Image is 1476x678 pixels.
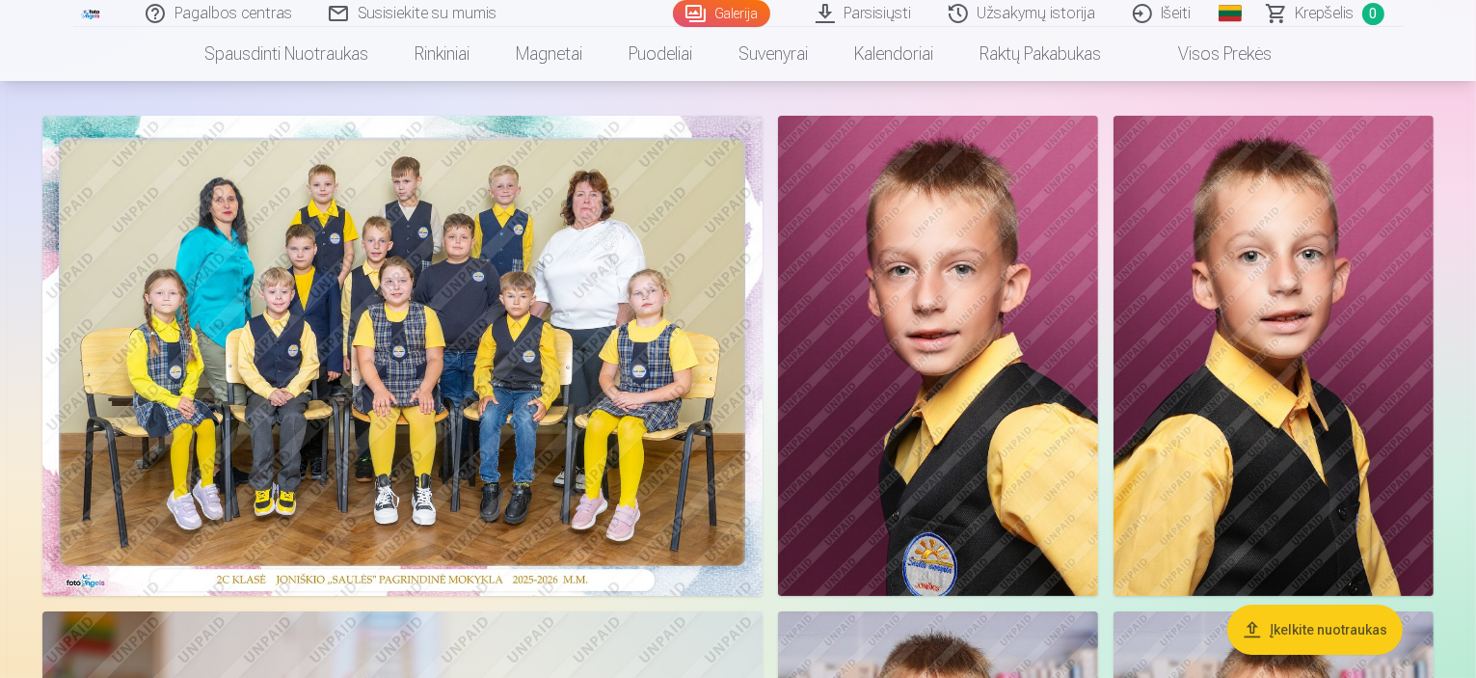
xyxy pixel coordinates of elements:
a: Puodeliai [605,27,715,81]
span: Krepšelis [1296,2,1355,25]
img: /fa2 [81,8,102,19]
a: Suvenyrai [715,27,831,81]
a: Magnetai [493,27,605,81]
a: Raktų pakabukas [956,27,1124,81]
span: 0 [1362,3,1384,25]
a: Visos prekės [1124,27,1295,81]
a: Kalendoriai [831,27,956,81]
button: Įkelkite nuotraukas [1227,605,1403,655]
a: Rinkiniai [391,27,493,81]
a: Spausdinti nuotraukas [181,27,391,81]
